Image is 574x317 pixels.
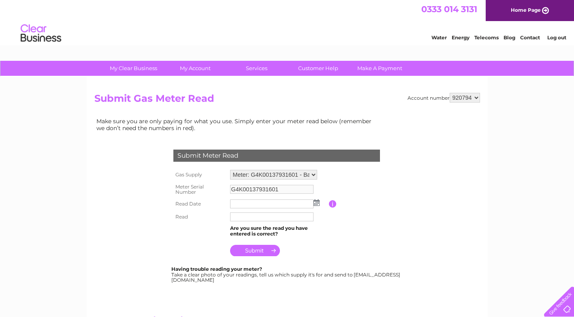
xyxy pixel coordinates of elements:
a: My Account [162,61,228,76]
a: Contact [520,34,540,41]
a: My Clear Business [100,61,167,76]
div: Clear Business is a trading name of Verastar Limited (registered in [GEOGRAPHIC_DATA] No. 3667643... [96,4,479,39]
a: 0333 014 3131 [421,4,477,14]
a: Log out [547,34,566,41]
div: Submit Meter Read [173,150,380,162]
input: Information [329,200,337,208]
th: Meter Serial Number [171,182,228,198]
a: Blog [504,34,515,41]
div: Take a clear photo of your readings, tell us which supply it's for and send to [EMAIL_ADDRESS][DO... [171,266,401,283]
td: Are you sure the read you have entered is correct? [228,223,329,239]
a: Telecoms [474,34,499,41]
a: Customer Help [285,61,352,76]
th: Read [171,210,228,223]
th: Gas Supply [171,168,228,182]
h2: Submit Gas Meter Read [94,93,480,108]
div: Account number [408,93,480,103]
b: Having trouble reading your meter? [171,266,262,272]
a: Services [223,61,290,76]
img: logo.png [20,21,62,46]
th: Read Date [171,197,228,210]
input: Submit [230,245,280,256]
a: Energy [452,34,469,41]
a: Make A Payment [346,61,413,76]
td: Make sure you are only paying for what you use. Simply enter your meter read below (remember we d... [94,116,378,133]
a: Water [431,34,447,41]
img: ... [314,199,320,206]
